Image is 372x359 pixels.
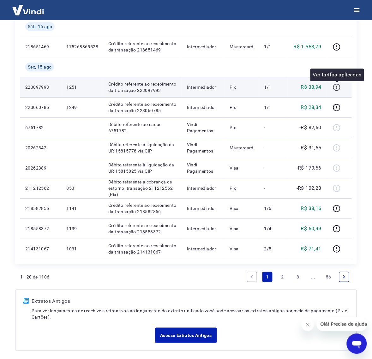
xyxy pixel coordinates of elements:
[278,272,288,282] a: Page 2
[230,185,254,191] p: Pix
[108,179,177,198] p: Débito referente a cobrança de estorno, transação 211212562 (Pix)
[313,71,362,79] p: Ver tarifas aplicadas
[264,104,283,111] p: 1/1
[187,141,219,154] p: Vindi Pagamentos
[294,43,321,51] p: R$ 1.553,79
[301,104,321,111] p: R$ 28,34
[187,84,219,90] p: Intermediador
[230,225,254,232] p: Visa
[25,165,56,171] p: 20262389
[66,44,98,50] p: 175268865528
[230,104,254,111] p: Pix
[108,121,177,134] p: Débito referente ao saque 6751782
[324,272,334,282] a: Page 56
[347,334,367,354] iframe: Botão para abrir a janela de mensagens
[108,40,177,53] p: Crédito referente ao recebimento da transação 218651469
[187,225,219,232] p: Intermediador
[297,184,321,192] p: -R$ 102,23
[108,81,177,93] p: Crédito referente ao recebimento da transação 223097993
[317,317,367,331] iframe: Mensagem da empresa
[230,165,254,171] p: Visa
[264,84,283,90] p: 1/1
[301,225,321,232] p: R$ 60,99
[230,145,254,151] p: Mastercard
[293,272,303,282] a: Page 3
[230,205,254,212] p: Visa
[187,44,219,50] p: Intermediador
[308,272,318,282] a: Jump forward
[339,272,349,282] a: Next page
[187,246,219,252] p: Intermediador
[66,185,98,191] p: 853
[264,165,283,171] p: -
[20,274,50,280] p: 1 - 20 de 1106
[230,84,254,90] p: Pix
[66,205,98,212] p: 1141
[247,272,257,282] a: Previous page
[187,185,219,191] p: Intermediador
[155,328,217,343] a: Acesse Extratos Antigos
[264,205,283,212] p: 1/6
[66,246,98,252] p: 1031
[25,124,56,131] p: 6751782
[230,44,254,50] p: Mastercard
[301,83,321,91] p: R$ 38,94
[187,205,219,212] p: Intermediador
[264,185,283,191] p: -
[8,0,49,20] img: Vindi
[108,202,177,215] p: Crédito referente ao recebimento da transação 218582856
[25,205,56,212] p: 218582856
[230,124,254,131] p: Pix
[25,246,56,252] p: 214131067
[108,101,177,114] p: Crédito referente ao recebimento da transação 223060785
[32,297,349,305] p: Extratos Antigos
[25,84,56,90] p: 223097993
[25,44,56,50] p: 218651469
[108,162,177,174] p: Débito referente à liquidação da UR 15815825 via CIP
[23,298,29,304] img: ícone
[300,144,322,152] p: -R$ 31,65
[301,245,321,253] p: R$ 71,41
[264,225,283,232] p: 1/4
[264,246,283,252] p: 2/5
[66,225,98,232] p: 1139
[28,64,51,70] span: Sex, 15 ago
[187,104,219,111] p: Intermediador
[300,124,322,131] p: -R$ 82,60
[187,162,219,174] p: Vindi Pagamentos
[108,141,177,154] p: Débito referente à liquidação da UR 15815778 via CIP
[264,44,283,50] p: 1/1
[302,319,314,331] iframe: Fechar mensagem
[25,225,56,232] p: 218558372
[264,145,283,151] p: -
[4,4,53,9] span: Olá! Precisa de ajuda?
[32,308,349,320] p: Para ver lançamentos de recebíveis retroativos ao lançamento do extrato unificado, você pode aces...
[301,205,321,212] p: R$ 38,16
[230,246,254,252] p: Visa
[28,23,52,30] span: Sáb, 16 ago
[108,242,177,255] p: Crédito referente ao recebimento da transação 214131067
[244,269,352,284] ul: Pagination
[187,121,219,134] p: Vindi Pagamentos
[25,145,56,151] p: 20262342
[262,272,273,282] a: Page 1 is your current page
[66,84,98,90] p: 1251
[25,104,56,111] p: 223060785
[25,185,56,191] p: 211212562
[108,222,177,235] p: Crédito referente ao recebimento da transação 218558372
[264,124,283,131] p: -
[297,164,321,172] p: -R$ 170,56
[66,104,98,111] p: 1249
